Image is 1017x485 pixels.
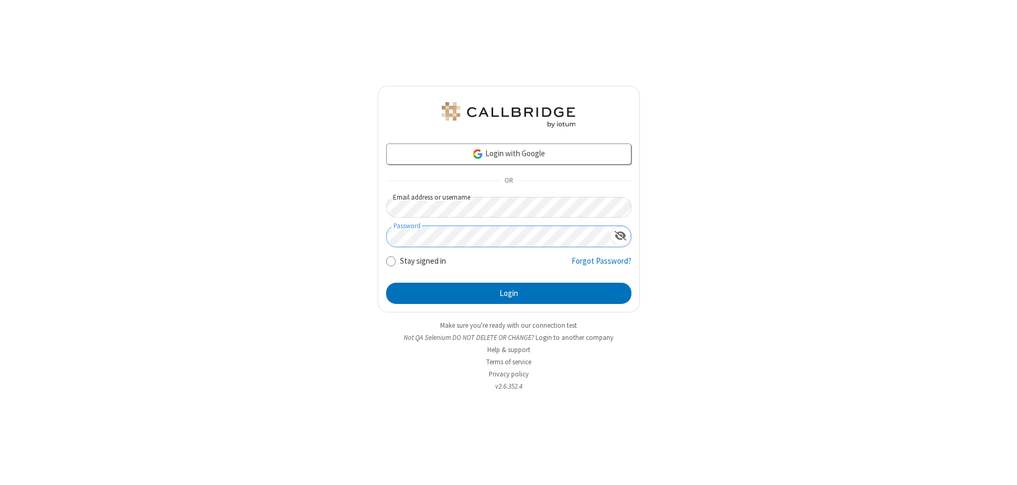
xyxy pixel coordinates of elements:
img: google-icon.png [472,148,484,160]
div: Show password [610,226,631,246]
img: QA Selenium DO NOT DELETE OR CHANGE [440,102,577,128]
span: OR [500,174,517,188]
li: v2.6.352.4 [378,381,640,391]
input: Password [387,226,610,247]
a: Privacy policy [489,370,529,379]
a: Make sure you're ready with our connection test [440,321,577,330]
a: Forgot Password? [572,255,631,275]
button: Login to another company [536,333,613,343]
input: Email address or username [386,197,631,218]
li: Not QA Selenium DO NOT DELETE OR CHANGE? [378,333,640,343]
a: Terms of service [486,357,531,366]
button: Login [386,283,631,304]
a: Help & support [487,345,530,354]
a: Login with Google [386,143,631,165]
label: Stay signed in [400,255,446,267]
